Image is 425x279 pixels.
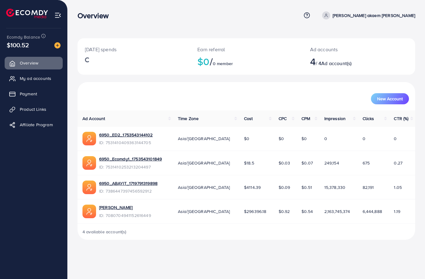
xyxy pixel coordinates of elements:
span: $0 [301,135,307,142]
a: 6950_ED2_1753543144102 [99,132,153,138]
span: $100.52 [7,40,29,49]
span: CPC [279,115,287,122]
p: Ad accounts [310,46,380,53]
span: $0 [244,135,249,142]
span: Time Zone [178,115,199,122]
span: 1.19 [394,208,400,214]
span: Asia/[GEOGRAPHIC_DATA] [178,160,230,166]
img: ic-ads-acc.e4c84228.svg [82,205,96,218]
span: 0 [363,135,365,142]
span: ID: 7531410409363144705 [99,139,153,146]
img: menu [54,12,61,19]
span: 82,191 [363,184,374,190]
img: ic-ads-acc.e4c84228.svg [82,181,96,194]
a: 6950_Ecomdy1_1753543101849 [99,156,162,162]
span: My ad accounts [20,75,51,81]
span: 6,444,888 [363,208,382,214]
a: Overview [5,57,63,69]
p: [DATE] spends [85,46,183,53]
span: 0 member [213,60,233,67]
span: $0.07 [301,160,313,166]
a: Affiliate Program [5,119,63,131]
p: Earn referral [197,46,295,53]
button: New Account [371,93,409,104]
span: New Account [377,97,403,101]
h3: Overview [78,11,114,20]
span: 0 [324,135,327,142]
span: Ad Account [82,115,105,122]
span: 15,378,330 [324,184,346,190]
h2: / 4 [310,56,380,67]
img: image [54,42,61,48]
span: ID: 7080704941152616449 [99,212,151,219]
h2: $0 [197,56,295,67]
span: $4114.39 [244,184,261,190]
img: ic-ads-acc.e4c84228.svg [82,132,96,145]
span: 4 [310,54,316,69]
span: / [210,54,213,69]
span: Asia/[GEOGRAPHIC_DATA] [178,208,230,214]
span: Cost [244,115,253,122]
span: Ecomdy Balance [7,34,40,40]
a: Product Links [5,103,63,115]
span: 249,154 [324,160,339,166]
span: $296396.18 [244,208,267,214]
span: ID: 7531410253213204497 [99,164,162,170]
span: Payment [20,91,37,97]
span: $0.92 [279,208,290,214]
span: $0.03 [279,160,290,166]
span: 0 [394,135,397,142]
span: Affiliate Program [20,122,53,128]
span: $0 [279,135,284,142]
img: ic-ads-acc.e4c84228.svg [82,156,96,170]
a: 6950_ABAYIT_1719791319898 [99,180,158,186]
span: 4 available account(s) [82,229,127,235]
span: $0.54 [301,208,313,214]
span: 675 [363,160,370,166]
iframe: Chat [399,251,420,274]
a: Payment [5,88,63,100]
span: 1.05 [394,184,402,190]
a: My ad accounts [5,72,63,85]
span: ID: 7386447397456592912 [99,188,158,194]
span: CPM [301,115,310,122]
span: Product Links [20,106,46,112]
span: Asia/[GEOGRAPHIC_DATA] [178,184,230,190]
span: Impression [324,115,346,122]
a: [PERSON_NAME] akaem [PERSON_NAME] [320,11,415,19]
span: Overview [20,60,38,66]
p: [PERSON_NAME] akaem [PERSON_NAME] [333,12,415,19]
span: 0.27 [394,160,402,166]
span: CTR (%) [394,115,408,122]
span: 2,163,745,374 [324,208,350,214]
img: logo [6,9,48,18]
span: Ad account(s) [321,60,351,67]
span: $0.09 [279,184,290,190]
span: $18.5 [244,160,254,166]
span: $0.51 [301,184,312,190]
a: [PERSON_NAME] [99,204,133,210]
span: Clicks [363,115,374,122]
span: Asia/[GEOGRAPHIC_DATA] [178,135,230,142]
